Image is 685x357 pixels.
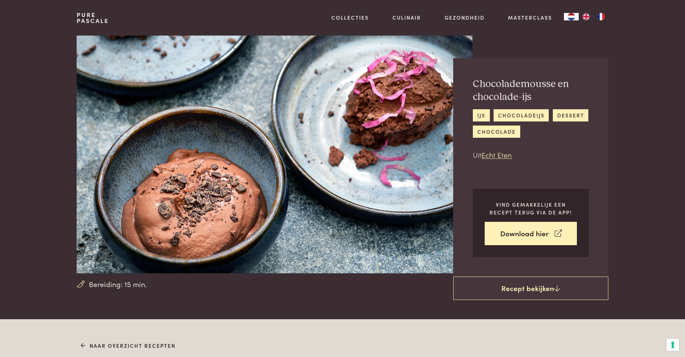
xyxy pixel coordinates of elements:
a: Recept bekijken [453,277,608,300]
img: Chocolademousse en chocolade-ijs [77,36,472,273]
ul: Language list [579,13,608,20]
a: chocoladeijs [494,109,549,121]
a: Naar overzicht recepten [81,342,176,350]
a: FR [594,13,608,20]
a: ijs [473,109,489,121]
h2: Chocolademousse en chocolade-ijs [473,78,589,103]
a: Gezondheid [445,14,485,21]
a: PurePascale [77,12,109,24]
a: Collecties [331,14,369,21]
aside: Language selected: Nederlands [564,13,608,20]
a: Masterclass [508,14,552,21]
a: Echt Eten [481,150,512,160]
a: EN [579,13,594,20]
button: Uw voorkeuren voor toestemming voor trackingtechnologieën [666,338,679,351]
a: Download hier [485,222,577,245]
a: dessert [553,109,588,121]
p: Vind gemakkelijk een recept terug via de app! [485,201,577,216]
div: Language [564,13,579,20]
span: Bereiding: 15 min. [89,279,147,290]
a: NL [564,13,579,20]
a: Culinair [392,14,421,21]
p: Uit [473,150,589,160]
a: chocolade [473,126,520,138]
